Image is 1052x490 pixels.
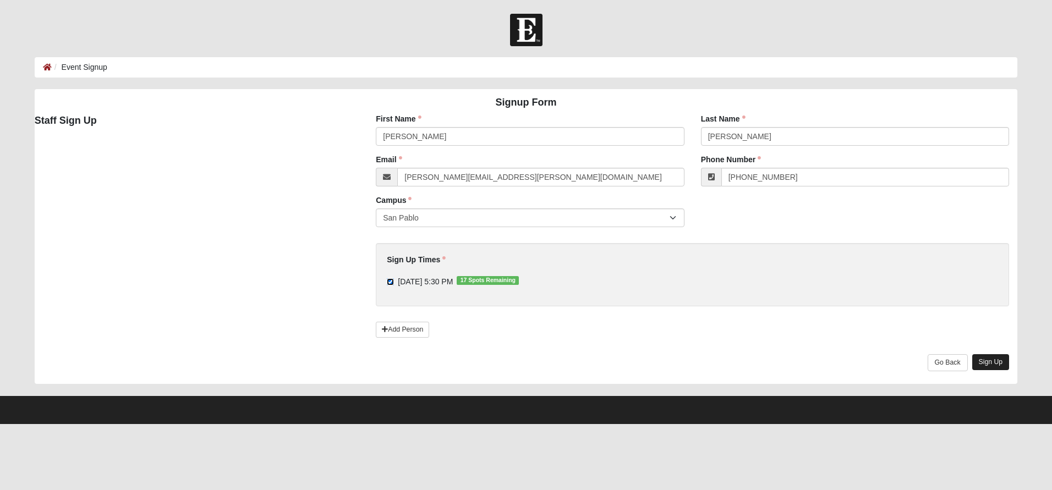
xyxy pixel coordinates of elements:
span: 17 Spots Remaining [457,276,519,285]
a: Go Back [928,354,968,371]
label: Phone Number [701,154,761,165]
h4: Signup Form [35,97,1017,109]
li: Event Signup [52,62,107,73]
label: Email [376,154,402,165]
strong: Staff Sign Up [35,115,97,126]
label: First Name [376,113,421,124]
span: [DATE] 5:30 PM [398,277,453,286]
a: Sign Up [972,354,1010,370]
label: Last Name [701,113,746,124]
img: Church of Eleven22 Logo [510,14,543,46]
input: [DATE] 5:30 PM17 Spots Remaining [387,278,394,285]
label: Sign Up Times [387,254,446,265]
a: Add Person [376,322,429,338]
label: Campus [376,195,412,206]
